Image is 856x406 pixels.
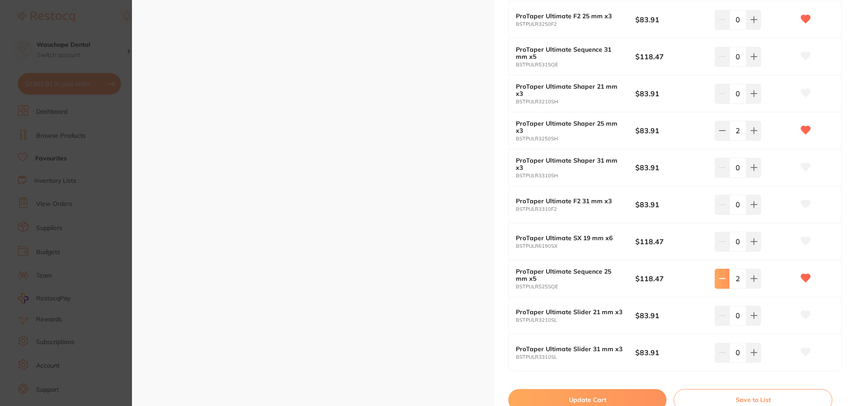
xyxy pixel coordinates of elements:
[516,62,635,68] small: BSTPULR531SQE
[516,354,635,360] small: BSTPULR3310SL
[516,99,635,105] small: BSTPULR3210SH
[635,348,707,357] b: $83.91
[516,21,635,27] small: BSTPULR3250F2
[635,237,707,246] b: $118.47
[516,308,623,316] b: ProTaper Ultimate Slider 21 mm x3
[516,136,635,142] small: BSTPULR3250SH
[516,345,623,353] b: ProTaper Ultimate Slider 31 mm x3
[516,243,635,249] small: BSTPULR6190SX
[635,200,707,209] b: $83.91
[516,317,635,323] small: BSTPULR3210SL
[635,274,707,283] b: $118.47
[635,89,707,98] b: $83.91
[635,15,707,25] b: $83.91
[516,120,623,134] b: ProTaper Ultimate Shaper 25 mm x3
[516,206,635,212] small: BSTPULR3310F2
[516,268,623,282] b: ProTaper Ultimate Sequence 25 mm x5
[516,46,623,60] b: ProTaper Ultimate Sequence 31 mm x5
[516,234,623,242] b: ProTaper Ultimate SX 19 mm x6
[635,311,707,320] b: $83.91
[635,126,707,135] b: $83.91
[516,197,623,205] b: ProTaper Ultimate F2 31 mm x3
[516,83,623,97] b: ProTaper Ultimate Shaper 21 mm x3
[635,52,707,62] b: $118.47
[516,157,623,171] b: ProTaper Ultimate Shaper 31 mm x3
[516,284,635,290] small: BSTPULR525SQE
[516,12,623,20] b: ProTaper Ultimate F2 25 mm x3
[516,173,635,179] small: BSTPULR3310SH
[635,163,707,172] b: $83.91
